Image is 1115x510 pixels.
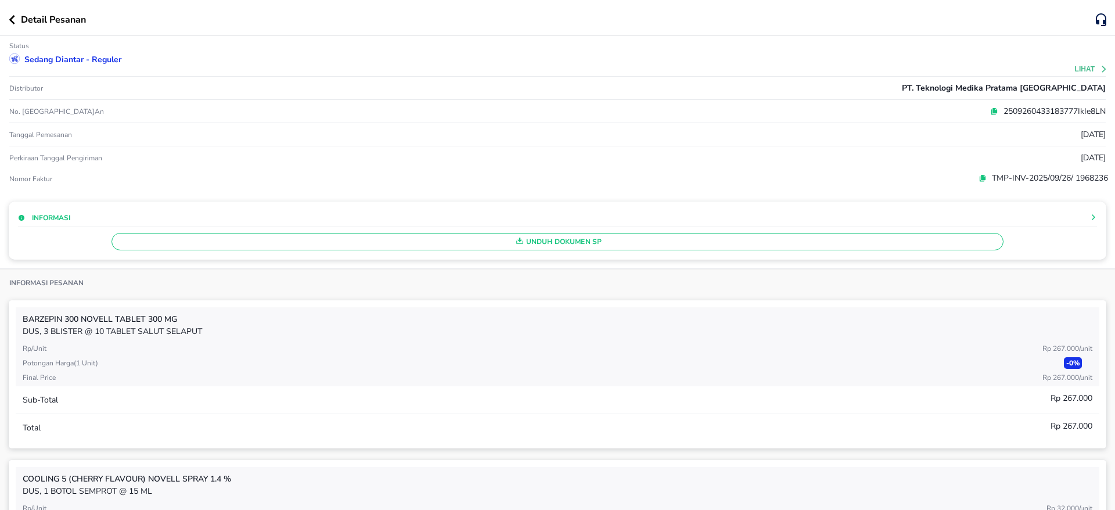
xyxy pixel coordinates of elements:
p: Total [23,422,41,434]
p: Tanggal pemesanan [9,130,72,139]
p: TMP-INV-2025/09/26/ 1968236 [987,172,1108,184]
p: Detail Pesanan [21,13,86,27]
p: Rp/Unit [23,343,46,354]
button: Informasi [18,213,70,223]
span: Unduh Dokumen SP [117,234,998,249]
button: Lihat [1075,65,1108,73]
p: Rp 267.000 [1042,343,1092,354]
span: / Unit [1079,344,1092,353]
p: BARZEPIN 300 Novell TABLET 300 MG [23,313,1092,325]
p: Sub-Total [23,394,58,406]
p: Informasi [32,213,70,223]
p: Final Price [23,372,56,383]
p: Perkiraan Tanggal Pengiriman [9,153,102,163]
p: Potongan harga ( 1 Unit ) [23,358,98,368]
p: Status [9,41,29,51]
p: Informasi Pesanan [9,278,84,288]
p: Nomor faktur [9,174,375,184]
p: PT. Teknologi Medika Pratama [GEOGRAPHIC_DATA] [902,82,1106,94]
p: 2509260433183777IkIe8LN [998,105,1106,117]
p: DUS, 1 BOTOL SEMPROT @ 15 ML [23,485,1092,497]
p: Rp 267.000 [1042,372,1092,383]
p: Sedang diantar - Reguler [24,53,121,66]
p: COOLING 5 (CHERRY FLAVOUR) Novell SPRAY 1.4 % [23,473,1092,485]
p: - 0 % [1064,357,1082,369]
p: Rp 267.000 [1051,392,1092,404]
p: No. [GEOGRAPHIC_DATA]an [9,107,375,116]
p: Rp 267.000 [1051,420,1092,432]
p: Distributor [9,84,43,93]
p: DUS, 3 BLISTER @ 10 TABLET SALUT SELAPUT [23,325,1092,337]
button: Unduh Dokumen SP [111,233,1003,250]
span: / Unit [1079,373,1092,382]
p: [DATE] [1081,128,1106,141]
p: [DATE] [1081,152,1106,164]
